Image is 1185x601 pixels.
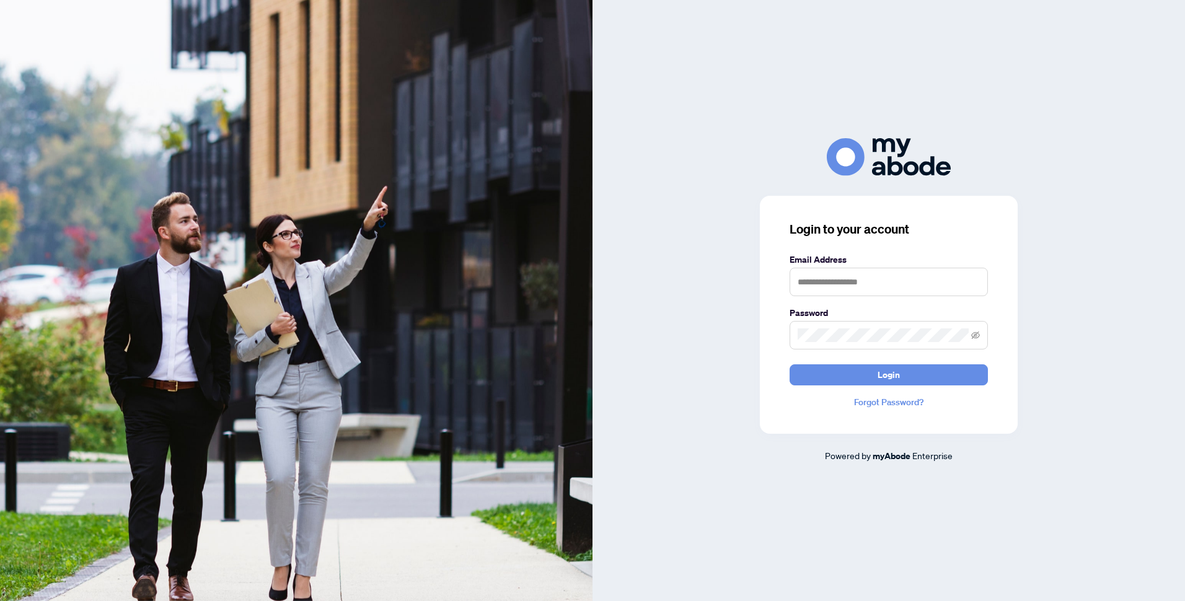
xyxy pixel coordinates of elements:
span: Enterprise [912,450,953,461]
span: Powered by [825,450,871,461]
label: Password [790,306,988,320]
a: Forgot Password? [790,395,988,409]
span: Login [878,365,900,385]
a: myAbode [873,449,910,463]
h3: Login to your account [790,221,988,238]
span: eye-invisible [971,331,980,340]
label: Email Address [790,253,988,266]
button: Login [790,364,988,385]
img: ma-logo [827,138,951,176]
